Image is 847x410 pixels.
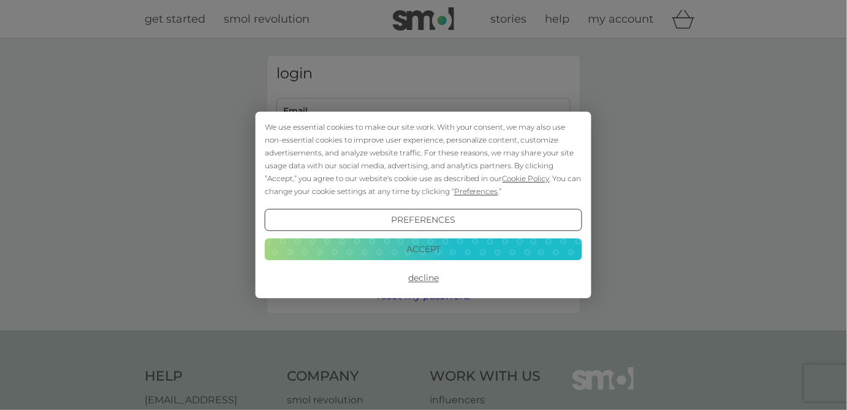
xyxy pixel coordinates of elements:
[503,174,550,184] span: Cookie Policy
[256,112,591,299] div: Cookie Consent Prompt
[265,238,582,260] button: Accept
[265,121,582,198] div: We use essential cookies to make our site work. With your consent, we may also use non-essential ...
[265,267,582,289] button: Decline
[454,187,498,196] span: Preferences
[265,209,582,231] button: Preferences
